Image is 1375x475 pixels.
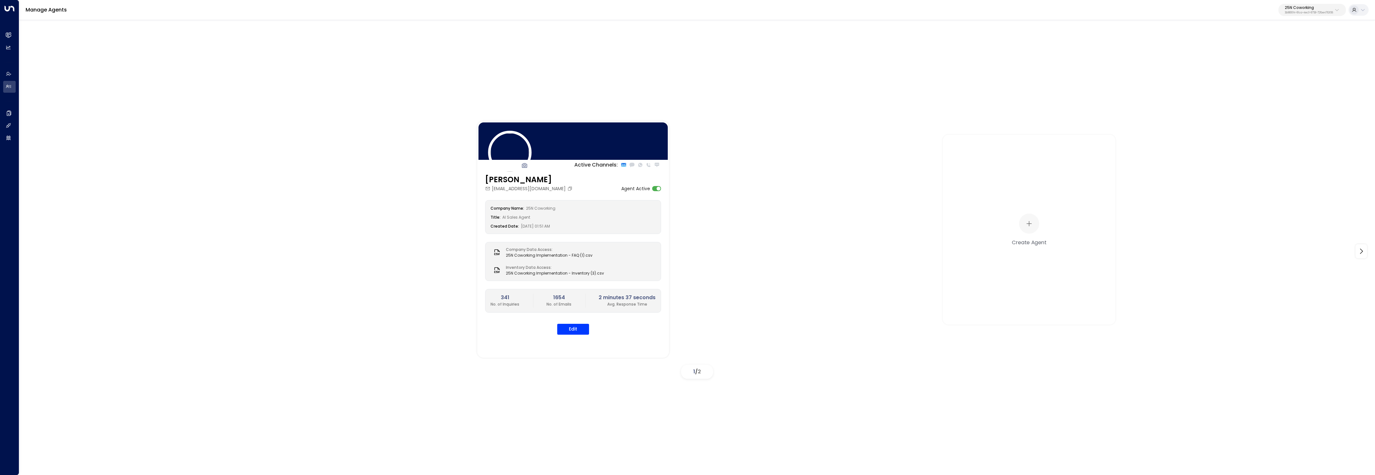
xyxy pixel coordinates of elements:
button: Edit [557,324,589,335]
h2: 341 [491,294,519,301]
span: 25N Coworking [526,206,555,211]
p: Active Channels: [574,161,618,169]
span: 2 [698,368,701,375]
img: 84_headshot.jpg [488,131,531,174]
h3: [PERSON_NAME] [485,174,574,185]
button: 25N Coworking3b9800f4-81ca-4ec0-8758-72fbe4763f36 [1278,4,1346,16]
label: Company Name: [491,206,524,211]
div: [EMAIL_ADDRESS][DOMAIN_NAME] [485,185,574,192]
p: 3b9800f4-81ca-4ec0-8758-72fbe4763f36 [1285,12,1333,14]
span: AI Sales Agent [502,214,530,220]
div: / [681,365,713,379]
span: 1 [693,368,695,375]
label: Inventory Data Access: [506,265,601,270]
p: 25N Coworking [1285,6,1333,10]
label: Agent Active [621,185,650,192]
p: Avg. Response Time [599,301,656,307]
span: 25N Coworking Implementation - Inventory (3).csv [506,270,604,276]
span: 25N Coworking Implementation - FAQ (1).csv [506,253,593,258]
label: Title: [491,214,500,220]
label: Company Data Access: [506,247,589,253]
button: Copy [567,186,574,191]
h2: 2 minutes 37 seconds [599,294,656,301]
a: Manage Agents [26,6,67,13]
h2: 1654 [546,294,571,301]
p: No. of Inquiries [491,301,519,307]
span: [DATE] 01:51 AM [521,223,550,229]
label: Created Date: [491,223,519,229]
div: Create Agent [1012,238,1046,246]
p: No. of Emails [546,301,571,307]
